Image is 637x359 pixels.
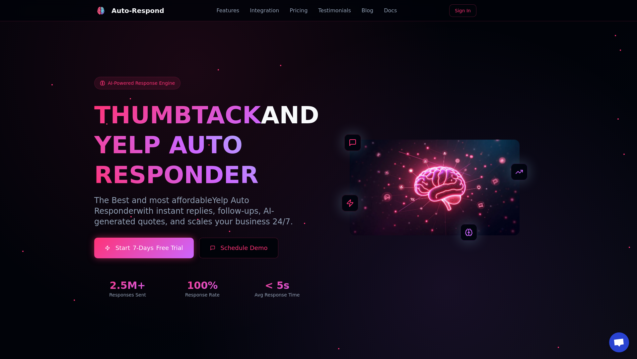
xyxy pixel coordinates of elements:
img: AI Neural Network Brain [350,140,520,235]
div: Responses Sent [94,292,161,298]
span: AI-Powered Response Engine [108,80,175,86]
div: Open chat [609,332,629,352]
a: Blog [362,7,373,15]
div: Auto-Respond [111,6,164,15]
div: < 5s [244,280,311,292]
a: Sign In [449,4,476,17]
div: Response Rate [169,292,236,298]
a: Testimonials [318,7,351,15]
a: Docs [384,7,397,15]
a: Pricing [290,7,308,15]
a: Start7-DaysFree Trial [94,238,194,258]
a: Auto-Respond LogoAuto-Respond [94,4,164,17]
img: Auto-Respond Logo [97,7,105,15]
iframe: Sign in with Google Button [478,4,546,18]
p: The Best and most affordable with instant replies, follow-ups, AI-generated quotes, and scales yo... [94,195,311,227]
span: AND [261,101,319,129]
h1: YELP AUTO RESPONDER [94,130,311,190]
button: Schedule Demo [199,238,279,258]
span: 7-Days [133,243,154,253]
div: 100% [169,280,236,292]
div: Avg Response Time [244,292,311,298]
a: Features [216,7,239,15]
div: 2.5M+ [94,280,161,292]
span: Yelp Auto Responder [94,196,249,216]
a: Integration [250,7,279,15]
span: THUMBTACK [94,101,261,129]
